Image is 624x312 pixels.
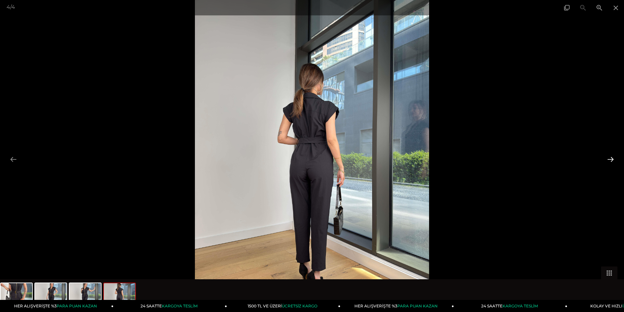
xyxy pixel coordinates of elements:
[69,283,101,308] img: norven-tulum-25y296--2a27-.jpg
[227,300,340,312] a: 1500 TL VE ÜZERİÜCRETSİZ KARGO
[57,303,97,308] span: PARA PUAN KAZAN
[11,4,15,10] span: 4
[282,303,317,308] span: ÜCRETSİZ KARGO
[104,283,135,308] img: norven-tulum-25y296-99ad93.jpg
[340,300,454,312] a: HER ALIŞVERİŞTE %3PARA PUAN KAZAN
[454,300,567,312] a: 24 SAATTEKARGOYA TESLİM
[601,266,617,279] button: Toggle thumbnails
[7,4,10,10] span: 4
[114,300,227,312] a: 24 SAATTEKARGOYA TESLİM
[162,303,197,308] span: KARGOYA TESLİM
[502,303,538,308] span: KARGOYA TESLİM
[397,303,438,308] span: PARA PUAN KAZAN
[35,283,66,308] img: norven-tulum-25y296-90d1-7.jpg
[1,283,32,308] img: norven-tulum-25y296-15-4f3.jpg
